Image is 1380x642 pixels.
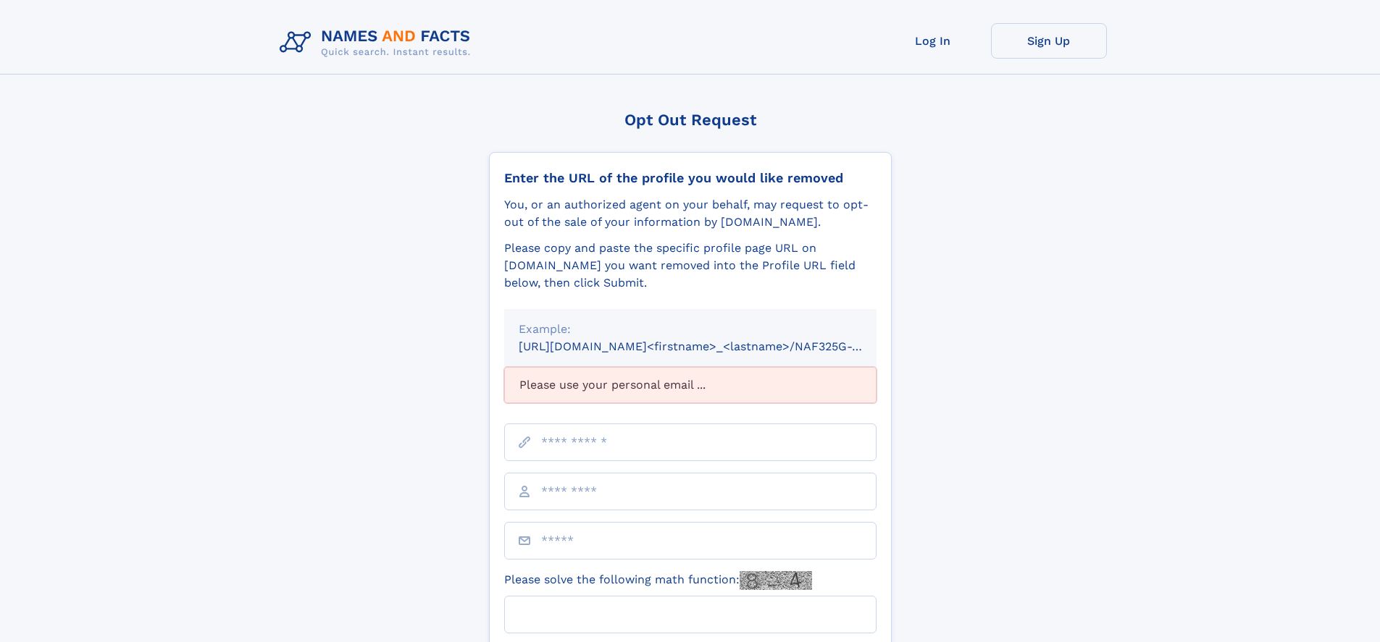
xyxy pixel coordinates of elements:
small: [URL][DOMAIN_NAME]<firstname>_<lastname>/NAF325G-xxxxxxxx [519,339,904,353]
div: Please copy and paste the specific profile page URL on [DOMAIN_NAME] you want removed into the Pr... [504,240,877,292]
div: You, or an authorized agent on your behalf, may request to opt-out of the sale of your informatio... [504,196,877,231]
div: Enter the URL of the profile you would like removed [504,170,877,186]
label: Please solve the following math function: [504,571,812,590]
a: Sign Up [991,23,1107,59]
div: Please use your personal email ... [504,367,877,403]
div: Opt Out Request [489,111,892,129]
img: Logo Names and Facts [274,23,482,62]
a: Log In [875,23,991,59]
div: Example: [519,321,862,338]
